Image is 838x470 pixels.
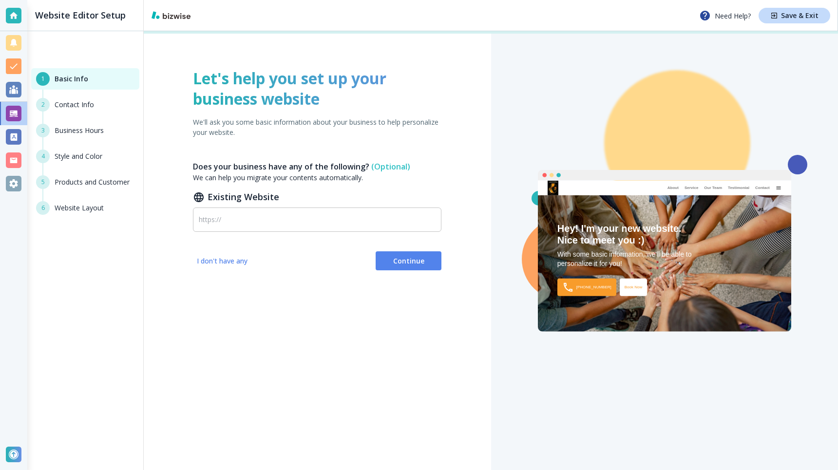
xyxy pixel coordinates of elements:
[193,190,441,204] h2: Existing Website
[752,186,773,190] div: Contact
[665,186,682,190] div: About
[31,68,139,90] button: 1Basic Info
[548,181,558,195] img: Black Independent Filmmakers Association
[193,161,441,172] h6: Does your business have any of the following?
[371,161,410,172] span: (Optional)
[152,11,190,19] img: bizwise
[193,68,441,109] h1: Let's help you set up your business website
[55,74,88,84] h6: Basic Info
[193,251,251,271] button: I don't have any
[725,186,752,190] div: Testimonial
[41,75,45,83] span: 1
[193,172,441,183] p: We can help you migrate your contents automatically.
[557,279,616,296] div: [PHONE_NUMBER]
[376,251,441,271] button: Continue
[193,117,441,137] p: We'll ask you some basic information about your business to help personalize your website.
[557,250,772,269] div: With some basic information, we'll be able to personalize it for you!
[699,10,751,21] p: Need Help?
[620,279,647,296] div: Book Now
[199,215,436,224] input: https://
[759,8,830,23] button: Save & Exit
[682,186,701,190] div: Service
[383,256,434,266] span: Continue
[35,9,126,22] h2: Website Editor Setup
[557,223,772,246] div: Hey! I'm your new website. Nice to meet you :)
[197,256,248,266] span: I don't have any
[781,12,819,19] h4: Save & Exit
[701,186,725,190] div: Our Team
